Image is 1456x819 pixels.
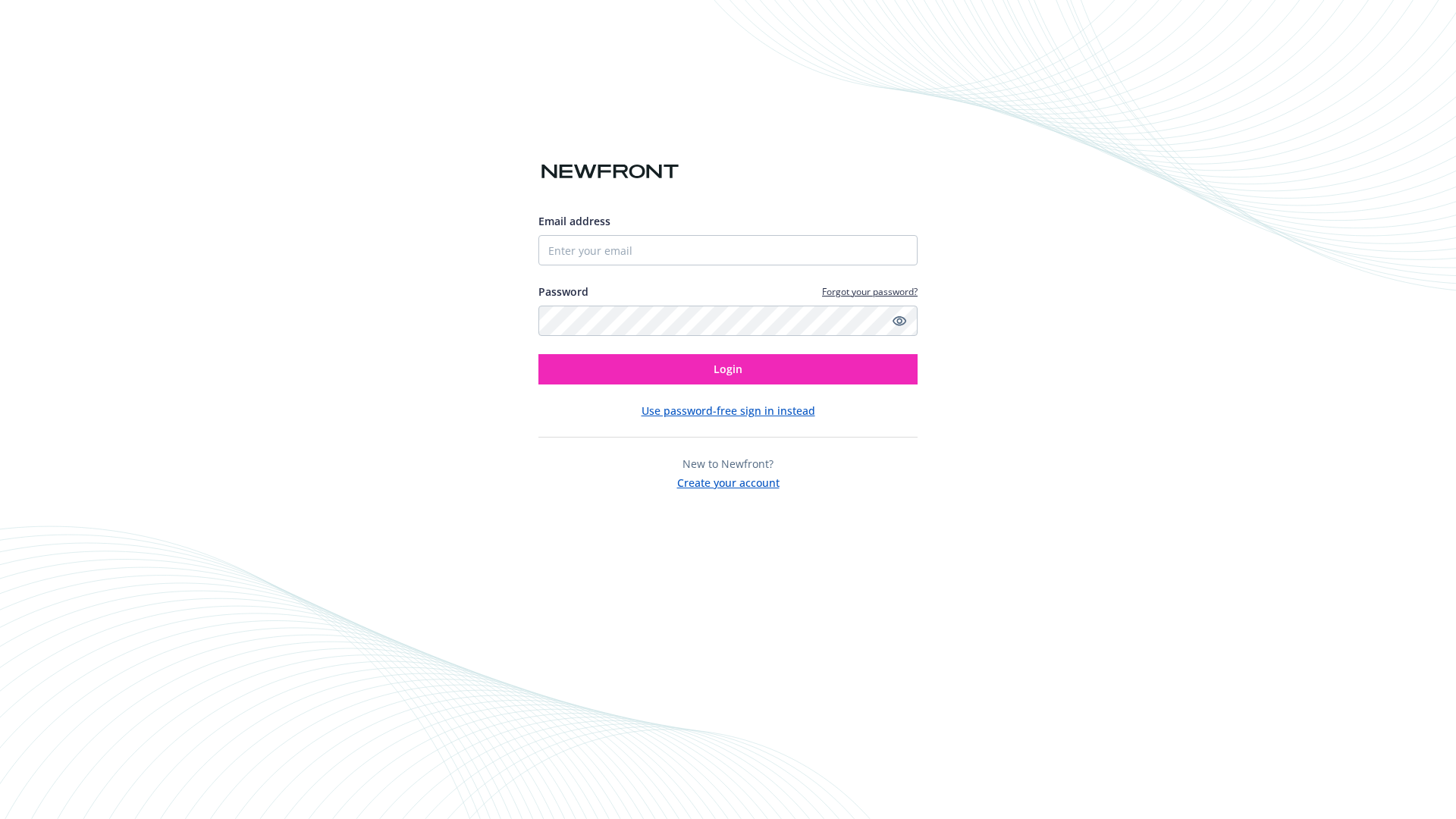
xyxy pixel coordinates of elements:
[538,214,610,228] span: Email address
[890,312,908,330] a: Show password
[642,403,815,419] button: Use password-free sign in instead
[538,158,682,185] img: Newfront logo
[822,285,918,298] a: Forgot your password?
[538,306,918,336] input: Enter your password
[682,457,773,471] span: New to Newfront?
[538,354,918,384] button: Login
[538,235,918,265] input: Enter your email
[714,362,742,376] span: Login
[538,284,588,300] label: Password
[677,472,780,491] button: Create your account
